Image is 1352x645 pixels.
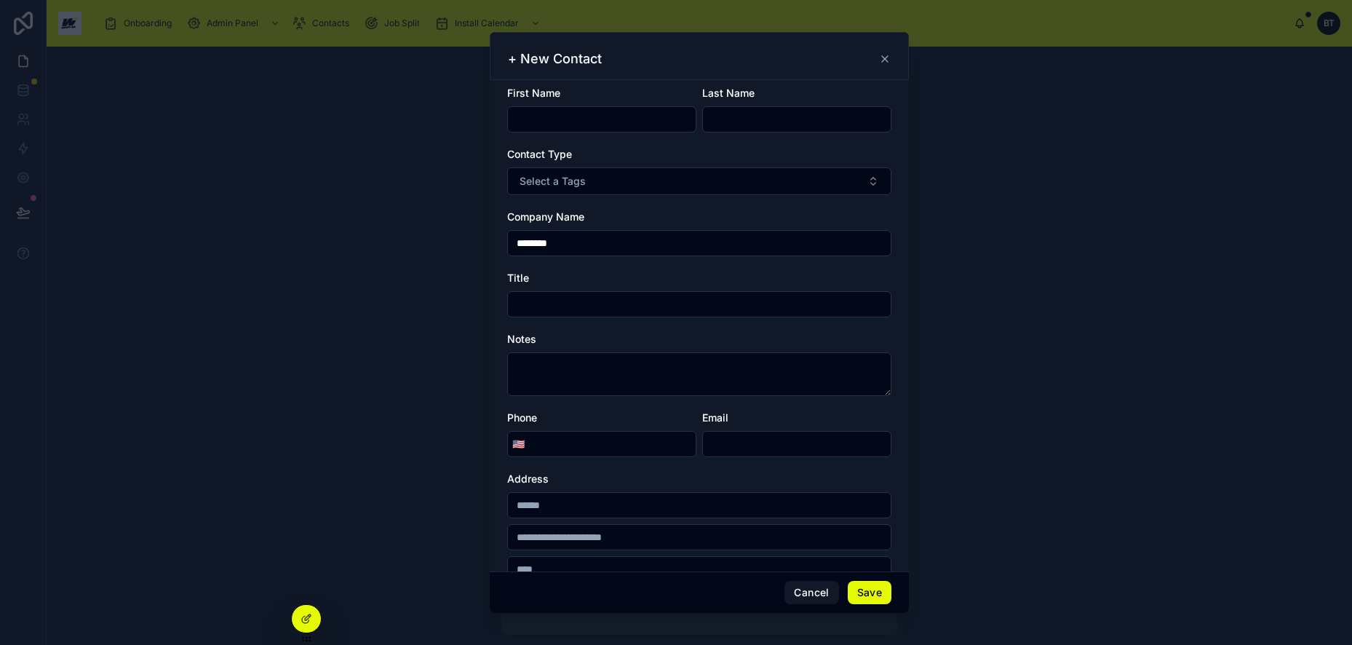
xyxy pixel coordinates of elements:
[512,437,525,451] span: 🇺🇸
[507,167,891,195] button: Select Button
[507,333,536,345] span: Notes
[507,210,584,223] span: Company Name
[507,148,572,160] span: Contact Type
[507,411,537,424] span: Phone
[507,272,529,284] span: Title
[784,581,838,604] button: Cancel
[702,87,755,99] span: Last Name
[507,472,549,485] span: Address
[702,411,728,424] span: Email
[848,581,891,604] button: Save
[507,87,560,99] span: First Name
[520,174,586,189] span: Select a Tags
[508,50,602,68] h3: + New Contact
[508,431,529,457] button: Select Button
